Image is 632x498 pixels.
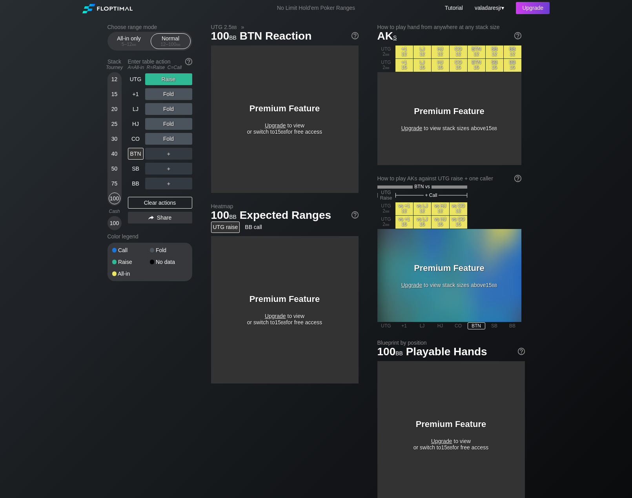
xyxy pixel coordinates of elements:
[400,106,498,131] div: to view stack sizes above 15
[176,42,180,47] span: bb
[128,148,144,160] div: BTN
[128,178,144,189] div: BB
[486,322,503,329] div: SB
[109,133,120,145] div: 30
[450,59,467,72] div: CO 15
[432,216,449,229] div: vs HJ 15
[109,163,120,174] div: 50
[109,217,120,229] div: 100
[393,33,397,41] span: s
[211,222,240,233] div: UTG raise
[401,125,423,131] span: Upgrade
[395,202,413,215] div: vs +1 12
[413,45,431,58] div: LJ 12
[395,59,413,72] div: +1 15
[413,216,431,229] div: vs LJ 15
[385,51,390,57] span: bb
[231,24,237,30] span: bb
[377,59,395,72] div: UTG 2
[132,42,137,47] span: bb
[128,73,144,85] div: UTG
[377,345,525,358] h1: Playable Hands
[395,322,413,329] div: +1
[109,178,120,189] div: 75
[517,347,526,356] img: help.32db89a4.svg
[516,2,550,14] div: Upgrade
[413,202,431,215] div: vs LJ 12
[450,202,467,215] div: vs CO 12
[237,24,248,30] span: »
[128,133,144,145] div: CO
[211,209,359,222] h1: Expected Ranges
[145,133,192,145] div: Fold
[265,5,367,13] div: No Limit Hold’em Poker Ranges
[486,45,503,58] div: SB 12
[414,184,430,189] span: BTN vs
[145,88,192,100] div: Fold
[281,319,286,325] span: bb
[236,294,334,325] div: to view or switch to 15 for free access
[468,322,485,329] div: BTN
[150,247,188,253] div: Fold
[128,197,192,209] div: Clear actions
[145,163,192,174] div: ＋
[109,148,120,160] div: 40
[514,31,522,40] img: help.32db89a4.svg
[82,4,133,13] img: Floptimal logo
[413,322,431,329] div: LJ
[128,55,192,73] div: Enter table action
[385,208,390,214] span: bb
[401,282,423,288] span: Upgrade
[210,30,238,43] span: 100
[351,31,359,40] img: help.32db89a4.svg
[450,322,467,329] div: CO
[432,322,449,329] div: HJ
[229,212,237,220] span: bb
[400,263,498,273] h3: Premium Feature
[413,59,431,72] div: LJ 15
[109,73,120,85] div: 12
[377,202,395,215] div: UTG 2
[243,222,264,233] div: BB call
[111,34,147,49] div: All-in only
[104,65,125,70] div: Tourney
[265,313,286,319] span: Upgrade
[236,104,334,135] div: to view or switch to 15 for free access
[377,322,395,329] div: UTG
[402,419,500,451] div: to view or switch to 15 for free access
[150,259,188,265] div: No data
[402,419,500,429] h3: Premium Feature
[109,103,120,115] div: 20
[395,348,403,357] span: bb
[145,103,192,115] div: Fold
[145,73,192,85] div: Raise
[377,340,525,346] h2: Blueprint by position
[432,59,449,72] div: HJ 15
[128,118,144,130] div: HJ
[236,104,334,114] h3: Premium Feature
[447,444,452,451] span: bb
[128,163,144,174] div: SB
[145,118,192,130] div: Fold
[450,45,467,58] div: CO 12
[128,103,144,115] div: LJ
[445,5,463,11] a: Tutorial
[184,57,193,66] img: help.32db89a4.svg
[385,65,390,70] span: bb
[239,30,313,43] span: BTN Reaction
[380,190,392,201] span: UTG Raise
[236,294,334,304] h3: Premium Feature
[400,263,498,288] div: to view stack sizes above 15
[112,271,150,276] div: All-in
[395,216,413,229] div: vs +1 15
[504,59,521,72] div: BB 15
[109,118,120,130] div: 25
[210,24,238,31] span: UTG 2.5
[377,45,395,58] div: UTG 2
[395,45,413,58] div: +1 12
[211,203,359,209] h2: Heatmap
[109,193,120,204] div: 100
[113,42,146,47] div: 5 – 12
[468,45,485,58] div: BTN 12
[128,212,192,224] div: Share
